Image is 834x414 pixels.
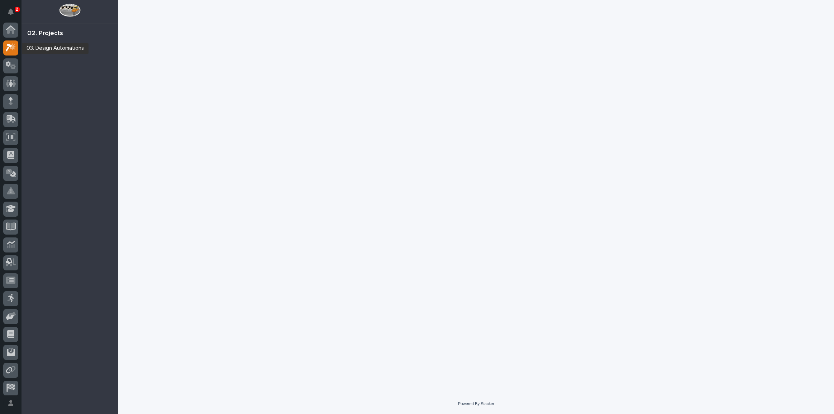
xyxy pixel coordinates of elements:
[16,7,18,12] p: 2
[27,30,63,38] div: 02. Projects
[3,4,18,19] button: Notifications
[9,9,18,20] div: Notifications2
[59,4,80,17] img: Workspace Logo
[458,401,494,406] a: Powered By Stacker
